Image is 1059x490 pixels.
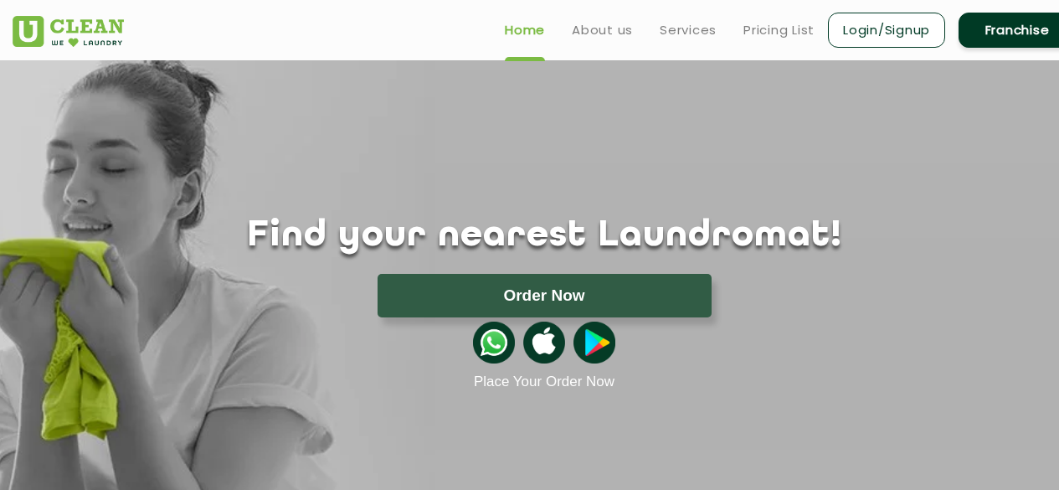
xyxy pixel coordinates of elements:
a: Place Your Order Now [474,374,614,390]
a: Login/Signup [828,13,945,48]
a: Pricing List [743,20,815,40]
img: UClean Laundry and Dry Cleaning [13,16,124,47]
img: whatsappicon.png [473,322,515,364]
img: playstoreicon.png [573,322,615,364]
a: Home [505,20,545,40]
img: apple-icon.png [523,322,565,364]
a: Services [660,20,717,40]
a: About us [572,20,633,40]
button: Order Now [378,274,712,317]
